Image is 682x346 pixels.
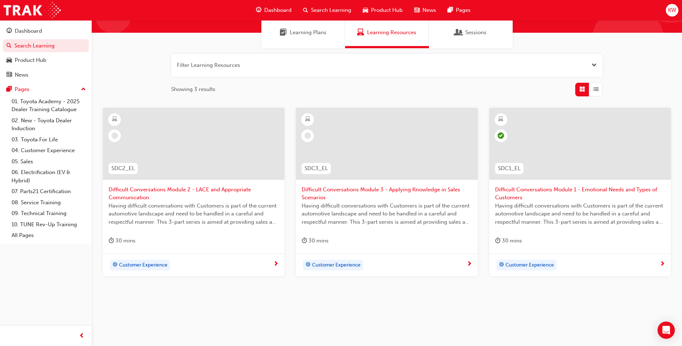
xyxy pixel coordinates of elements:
[3,68,89,82] a: News
[302,236,329,245] div: 30 mins
[15,27,42,35] div: Dashboard
[465,28,486,37] span: Sessions
[15,85,29,94] div: Pages
[302,202,472,226] span: Having difficult conversations with Customers is part of the current automotive landscape and nee...
[109,202,279,226] span: Having difficult conversations with Customers is part of the current automotive landscape and nee...
[495,202,665,226] span: Having difficult conversations with Customers is part of the current automotive landscape and nee...
[111,164,135,173] span: SDC2_EL
[250,3,297,18] a: guage-iconDashboard
[305,115,310,124] span: learningResourceType_ELEARNING-icon
[311,6,351,14] span: Search Learning
[9,230,89,241] a: All Pages
[498,164,521,173] span: SDC1_EL
[363,6,368,15] span: car-icon
[495,236,500,245] span: duration-icon
[357,3,408,18] a: car-iconProduct Hub
[109,236,136,245] div: 30 mins
[414,6,420,15] span: news-icon
[305,132,311,139] span: learningRecordVerb_NONE-icon
[9,167,89,186] a: 06. Electrification (EV & Hybrid)
[455,28,462,37] span: Sessions
[264,6,292,14] span: Dashboard
[9,208,89,219] a: 09. Technical Training
[113,260,118,270] span: target-icon
[9,96,89,115] a: 01. Toyota Academy - 2025 Dealer Training Catalogue
[79,332,84,341] span: prev-icon
[367,28,416,37] span: Learning Resources
[3,83,89,96] button: Pages
[312,261,361,269] span: Customer Experience
[81,85,86,94] span: up-icon
[357,28,364,37] span: Learning Resources
[345,17,429,48] a: Learning ResourcesLearning Resources
[9,115,89,134] a: 02. New - Toyota Dealer Induction
[408,3,442,18] a: news-iconNews
[429,17,513,48] a: SessionsSessions
[9,219,89,230] a: 10. TUNE Rev-Up Training
[297,3,357,18] a: search-iconSearch Learning
[256,6,261,15] span: guage-icon
[15,71,28,79] div: News
[261,17,345,48] a: Learning PlansLearning Plans
[306,260,311,270] span: target-icon
[6,86,12,93] span: pages-icon
[371,6,403,14] span: Product Hub
[448,6,453,15] span: pages-icon
[6,43,12,49] span: search-icon
[280,28,287,37] span: Learning Plans
[498,115,503,124] span: learningResourceType_ELEARNING-icon
[3,54,89,67] a: Product Hub
[6,57,12,64] span: car-icon
[9,134,89,145] a: 03. Toyota For Life
[302,236,307,245] span: duration-icon
[442,3,476,18] a: pages-iconPages
[4,2,61,18] img: Trak
[290,28,326,37] span: Learning Plans
[296,108,477,276] a: SDC3_ELDifficult Conversations Module 3 - Applying Knowledge in Sales ScenariosHaving difficult c...
[15,56,46,64] div: Product Hub
[498,132,504,139] span: learningRecordVerb_COMPLETE-icon
[499,260,504,270] span: target-icon
[3,24,89,38] a: Dashboard
[119,261,168,269] span: Customer Experience
[109,186,279,202] span: Difficult Conversations Module 2 - LACE and Appropriate Communication
[9,145,89,156] a: 04. Customer Experience
[495,186,665,202] span: Difficult Conversations Module 1 - Emotional Needs and Types of Customers
[668,6,676,14] span: KW
[171,85,215,94] span: Showing 3 results
[505,261,554,269] span: Customer Experience
[103,108,284,276] a: SDC2_ELDifficult Conversations Module 2 - LACE and Appropriate CommunicationHaving difficult conv...
[495,236,522,245] div: 30 mins
[658,322,675,339] div: Open Intercom Messenger
[305,164,328,173] span: SDC3_EL
[9,186,89,197] a: 07. Parts21 Certification
[593,85,599,94] span: List
[3,39,89,53] a: Search Learning
[456,6,471,14] span: Pages
[273,261,279,268] span: next-icon
[303,6,308,15] span: search-icon
[109,236,114,245] span: duration-icon
[489,108,671,276] a: SDC1_ELDifficult Conversations Module 1 - Emotional Needs and Types of CustomersHaving difficult ...
[6,72,12,78] span: news-icon
[302,186,472,202] span: Difficult Conversations Module 3 - Applying Knowledge in Sales Scenarios
[660,261,665,268] span: next-icon
[666,4,678,17] button: KW
[422,6,436,14] span: News
[9,197,89,208] a: 08. Service Training
[467,261,472,268] span: next-icon
[9,156,89,167] a: 05. Sales
[6,28,12,35] span: guage-icon
[3,23,89,83] button: DashboardSearch LearningProduct HubNews
[112,115,117,124] span: learningResourceType_ELEARNING-icon
[591,61,597,69] button: Open the filter
[580,85,585,94] span: Grid
[111,132,118,139] span: learningRecordVerb_NONE-icon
